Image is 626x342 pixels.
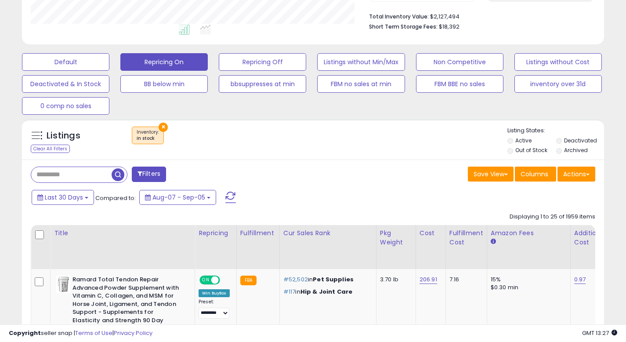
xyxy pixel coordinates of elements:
button: Save View [468,167,514,182]
div: Additional Cost [574,229,606,247]
span: Hip & Joint Care [300,287,352,296]
div: $0.30 min [491,284,564,291]
label: Active [515,137,532,144]
div: Pkg Weight [380,229,412,247]
button: Listings without Min/Max [317,53,405,71]
div: Win BuyBox [199,289,230,297]
span: $18,392 [439,22,460,31]
label: Archived [564,146,588,154]
p: in [283,276,369,284]
div: Fulfillment Cost [449,229,483,247]
p: Listing States: [507,127,604,135]
a: Privacy Policy [114,329,152,337]
small: FBA [240,276,257,285]
div: Preset: [199,299,230,319]
button: Actions [557,167,595,182]
b: Short Term Storage Fees: [369,23,438,30]
button: Non Competitive [416,53,503,71]
button: Deactivated & In Stock [22,75,109,93]
label: Deactivated [564,137,597,144]
span: Compared to: [95,194,136,202]
div: 7.16 [449,276,480,284]
label: Out of Stock [515,146,547,154]
b: Total Inventory Value: [369,13,429,20]
div: seller snap | | [9,329,152,338]
strong: Copyright [9,329,41,337]
div: Cur Sales Rank [283,229,373,238]
div: in stock [137,135,159,142]
div: Cost [420,229,442,238]
div: 3.70 lb [380,276,409,284]
button: × [159,123,168,132]
div: Fulfillment [240,229,276,238]
div: Repricing [199,229,233,238]
span: Aug-07 - Sep-05 [152,193,205,202]
span: Last 30 Days [45,193,83,202]
button: Last 30 Days [32,190,94,205]
span: Pet Supplies [313,275,354,284]
button: Default [22,53,109,71]
span: #117 [283,287,296,296]
div: Amazon Fees [491,229,567,238]
b: Ramard Total Tendon Repair Advanced Powder Supplement with Vitamin C, Collagen, and MSM for Horse... [72,276,179,335]
button: bbsuppresses at min [219,75,306,93]
div: Clear All Filters [31,145,70,153]
img: 4139LeDOE9S._SL40_.jpg [56,276,70,293]
span: OFF [219,277,233,284]
div: Title [54,229,191,238]
span: 2025-10-6 13:27 GMT [582,329,617,337]
button: Columns [515,167,556,182]
h5: Listings [47,130,80,142]
a: 206.91 [420,275,437,284]
button: Filters [132,167,166,182]
li: $2,127,494 [369,11,589,21]
button: Listings without Cost [514,53,602,71]
button: 0 comp no sales [22,97,109,115]
span: ON [200,277,211,284]
small: Amazon Fees. [491,238,496,246]
span: Inventory : [137,129,159,142]
button: FBM BBE no sales [416,75,503,93]
div: 15% [491,276,564,284]
button: FBM no sales at min [317,75,405,93]
a: 0.97 [574,275,586,284]
p: in [283,288,369,296]
span: #52,502 [283,275,308,284]
button: Repricing On [120,53,208,71]
button: inventory over 31d [514,75,602,93]
a: Terms of Use [75,329,112,337]
span: Columns [521,170,548,178]
button: BB below min [120,75,208,93]
div: Displaying 1 to 25 of 1959 items [510,213,595,221]
button: Aug-07 - Sep-05 [139,190,216,205]
button: Repricing Off [219,53,306,71]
